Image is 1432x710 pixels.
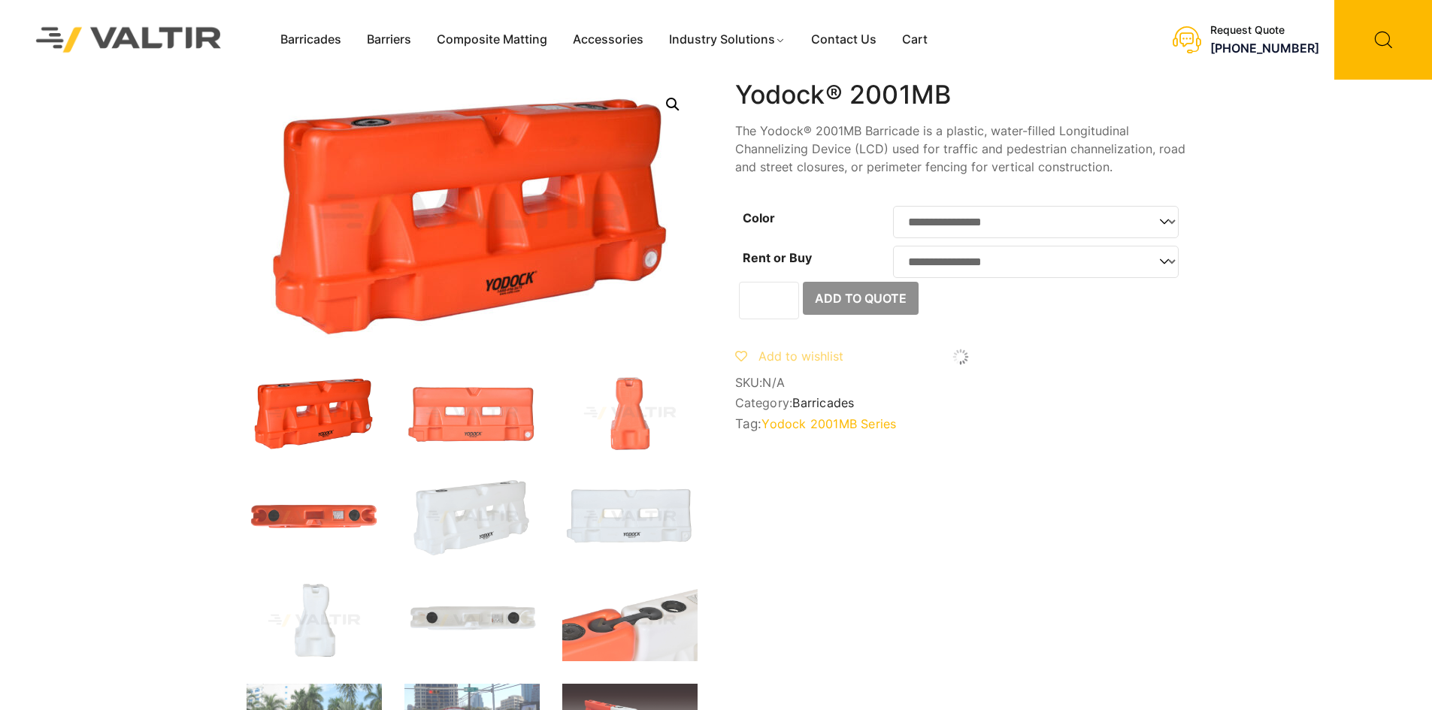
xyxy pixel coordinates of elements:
[735,416,1186,431] span: Tag:
[798,29,889,51] a: Contact Us
[739,282,799,319] input: Product quantity
[735,396,1186,410] span: Category:
[1210,24,1319,37] div: Request Quote
[761,416,896,431] a: Yodock 2001MB Series
[404,580,540,661] img: 2001MB_Nat_Top.jpg
[268,29,354,51] a: Barricades
[560,29,656,51] a: Accessories
[424,29,560,51] a: Composite Matting
[562,580,698,661] img: 2001MB_Xtra2.jpg
[803,282,919,315] button: Add to Quote
[656,29,798,51] a: Industry Solutions
[735,80,1186,110] h1: Yodock® 2001MB
[404,476,540,557] img: 2001MB_Nat_3Q.jpg
[17,8,241,71] img: Valtir Rentals
[743,250,812,265] label: Rent or Buy
[762,375,785,390] span: N/A
[792,395,854,410] a: Barricades
[735,376,1186,390] span: SKU:
[1210,41,1319,56] a: [PHONE_NUMBER]
[743,210,775,225] label: Color
[247,580,382,661] img: 2001MB_Nat_Side.jpg
[247,373,382,454] img: 2001MB_Org_3Q.jpg
[735,122,1186,176] p: The Yodock® 2001MB Barricade is a plastic, water-filled Longitudinal Channelizing Device (LCD) us...
[354,29,424,51] a: Barriers
[889,29,940,51] a: Cart
[404,373,540,454] img: 2001MB_Org_Front.jpg
[562,476,698,557] img: 2001MB_Nat_Front.jpg
[247,476,382,557] img: 2001MB_Org_Top.jpg
[562,373,698,454] img: 2001MB_Org_Side.jpg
